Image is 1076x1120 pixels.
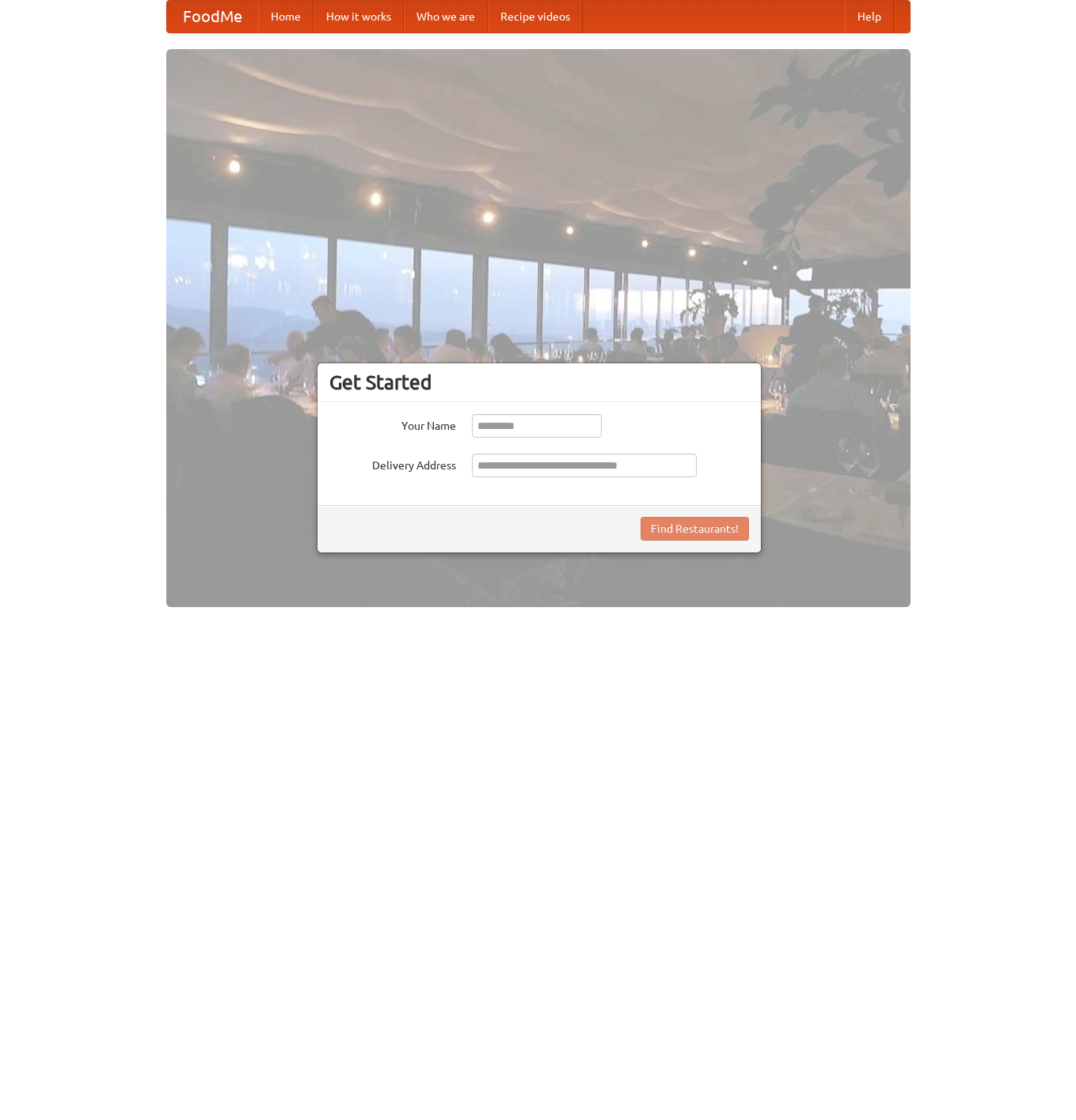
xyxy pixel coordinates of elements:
[329,414,456,434] label: Your Name
[329,370,749,394] h3: Get Started
[329,454,456,473] label: Delivery Address
[845,1,894,32] a: Help
[167,1,258,32] a: FoodMe
[404,1,488,32] a: Who we are
[314,1,404,32] a: How it works
[641,517,749,541] button: Find Restaurants!
[488,1,583,32] a: Recipe videos
[258,1,314,32] a: Home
